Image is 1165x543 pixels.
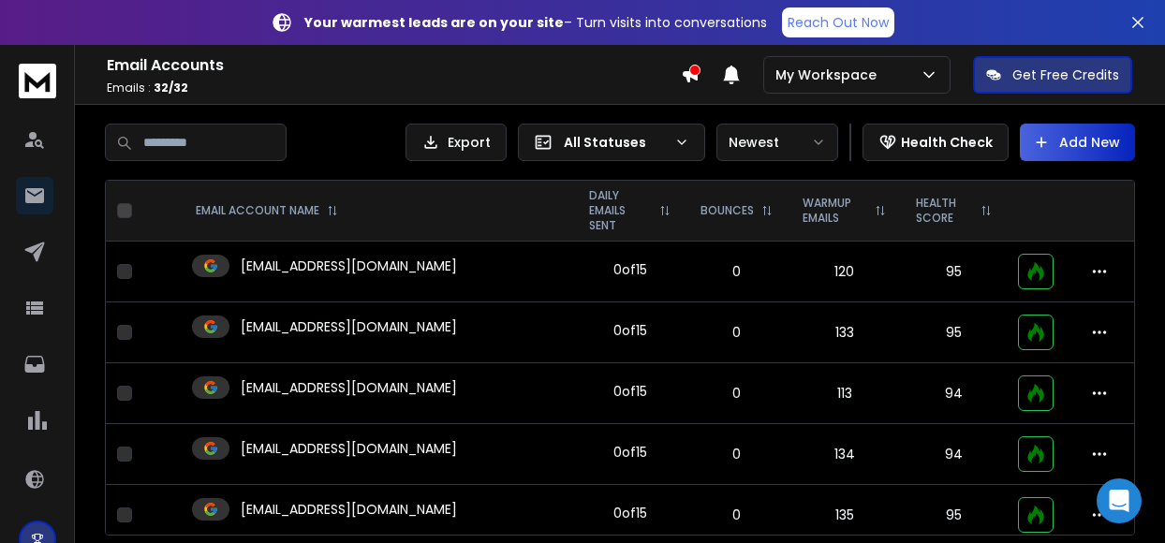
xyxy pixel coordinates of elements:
[788,363,901,424] td: 113
[1097,478,1142,523] div: Open Intercom Messenger
[775,66,884,84] p: My Workspace
[916,196,973,226] p: HEALTH SCORE
[304,13,564,32] strong: Your warmest leads are on your site
[788,13,889,32] p: Reach Out Now
[863,124,1009,161] button: Health Check
[564,133,667,152] p: All Statuses
[613,321,647,340] div: 0 of 15
[241,439,457,458] p: [EMAIL_ADDRESS][DOMAIN_NAME]
[107,54,681,77] h1: Email Accounts
[19,64,56,98] img: logo
[788,242,901,302] td: 120
[901,302,1007,363] td: 95
[901,242,1007,302] td: 95
[697,323,776,342] p: 0
[613,443,647,462] div: 0 of 15
[589,188,652,233] p: DAILY EMAILS SENT
[154,80,188,95] span: 32 / 32
[700,203,754,218] p: BOUNCES
[304,13,767,32] p: – Turn visits into conversations
[716,124,838,161] button: Newest
[241,500,457,519] p: [EMAIL_ADDRESS][DOMAIN_NAME]
[782,7,894,37] a: Reach Out Now
[697,262,776,281] p: 0
[613,504,647,522] div: 0 of 15
[613,382,647,401] div: 0 of 15
[241,257,457,275] p: [EMAIL_ADDRESS][DOMAIN_NAME]
[697,506,776,524] p: 0
[973,56,1132,94] button: Get Free Credits
[107,81,681,95] p: Emails :
[196,203,338,218] div: EMAIL ACCOUNT NAME
[803,196,867,226] p: WARMUP EMAILS
[901,363,1007,424] td: 94
[901,133,993,152] p: Health Check
[697,384,776,403] p: 0
[241,317,457,336] p: [EMAIL_ADDRESS][DOMAIN_NAME]
[241,378,457,397] p: [EMAIL_ADDRESS][DOMAIN_NAME]
[788,302,901,363] td: 133
[788,424,901,485] td: 134
[613,260,647,279] div: 0 of 15
[406,124,507,161] button: Export
[1012,66,1119,84] p: Get Free Credits
[697,445,776,463] p: 0
[1020,124,1135,161] button: Add New
[901,424,1007,485] td: 94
